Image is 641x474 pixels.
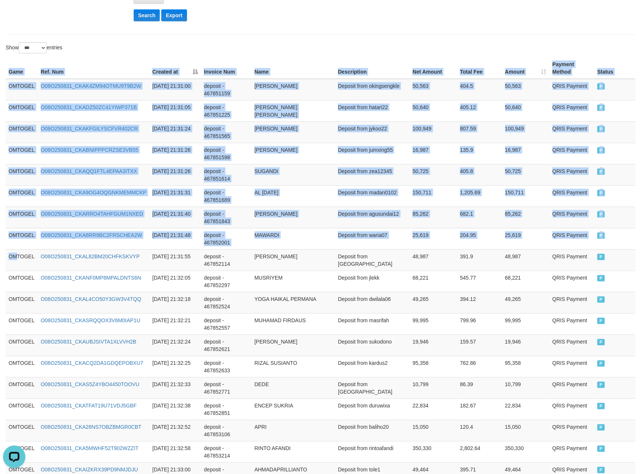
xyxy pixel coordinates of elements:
td: 22,834 [410,398,457,420]
td: 150,711 [502,185,550,207]
td: 50,563 [410,79,457,101]
td: OMTOGEL [6,271,38,292]
th: Amount: activate to sort column ascending [502,58,550,79]
td: [DATE] 21:32:38 [149,398,201,420]
td: deposit - 467852851 [201,398,251,420]
a: O08O250831_CKA28NS7OBZBMGR0CBT [41,424,141,430]
td: QRIS Payment [550,164,594,185]
td: 100,949 [410,121,457,143]
td: 682.1 [457,207,502,228]
td: QRIS Payment [550,228,594,249]
td: 15,050 [410,420,457,441]
span: PAID [597,211,605,218]
th: Name [252,58,335,79]
td: 48,987 [410,249,457,271]
span: PAID [597,254,605,260]
td: [DATE] 21:31:26 [149,143,201,164]
span: PAID [597,339,605,345]
td: 2,802.64 [457,441,502,462]
a: O08O250831_CKAIZKRX39PD9NMJDJU [41,467,138,473]
th: Net Amount [410,58,457,79]
td: OMTOGEL [6,100,38,121]
a: O08O250831_CKAL4CO50Y3GW3V4TQQ [41,296,141,302]
td: deposit - 467851843 [201,207,251,228]
td: [DATE] 21:31:24 [149,121,201,143]
td: QRIS Payment [550,420,594,441]
a: O08O250831_CKAKFGILYSCFVR402CR [41,126,138,132]
td: SUGANDI [252,164,335,185]
td: 10,799 [410,377,457,398]
span: PAID [597,147,605,154]
td: OMTOGEL [6,292,38,313]
td: [DATE] 21:31:31 [149,185,201,207]
td: deposit - 467851225 [201,100,251,121]
td: 405.8 [457,164,502,185]
a: O08O250831_CKARRO4TAHFGUM1NXED [41,211,143,217]
td: 150,711 [410,185,457,207]
span: PAID [597,83,605,90]
td: 404.5 [457,79,502,101]
td: [DATE] 21:32:05 [149,271,201,292]
td: 545.77 [457,271,502,292]
td: deposit - 467851159 [201,79,251,101]
td: deposit - 467853106 [201,420,251,441]
td: [DATE] 21:32:33 [149,377,201,398]
th: Game [6,58,38,79]
td: [DATE] 21:32:24 [149,335,201,356]
td: 182.67 [457,398,502,420]
span: PAID [597,318,605,324]
td: [DATE] 21:31:00 [149,79,201,101]
td: 22,834 [502,398,550,420]
a: O08O250831_CKA5MWHF52T902WZZIT [41,445,139,451]
td: Deposit from zea12345 [335,164,410,185]
td: Deposit from waria07 [335,228,410,249]
td: Deposit from [GEOGRAPHIC_DATA] [335,377,410,398]
span: PAID [597,446,605,452]
td: Deposit from hatari22 [335,100,410,121]
td: QRIS Payment [550,249,594,271]
td: Deposit from sukodono [335,335,410,356]
td: OMTOGEL [6,249,38,271]
td: DEDE [252,377,335,398]
td: deposit - 467852621 [201,335,251,356]
td: Deposit from duruwixa [335,398,410,420]
td: OMTOGEL [6,143,38,164]
td: [PERSON_NAME] [252,207,335,228]
span: PAID [597,126,605,132]
span: PAID [597,296,605,303]
td: deposit - 467851565 [201,121,251,143]
td: deposit - 467853214 [201,441,251,462]
td: deposit - 467852114 [201,249,251,271]
td: QRIS Payment [550,79,594,101]
td: 50,725 [502,164,550,185]
td: 159.57 [457,335,502,356]
td: QRIS Payment [550,441,594,462]
td: 350,330 [502,441,550,462]
td: 405.12 [457,100,502,121]
td: [PERSON_NAME] [252,143,335,164]
td: 50,725 [410,164,457,185]
td: deposit - 467851598 [201,143,251,164]
td: 19,946 [502,335,550,356]
label: Show entries [6,42,62,53]
span: PAID [597,105,605,111]
td: deposit - 467852557 [201,313,251,335]
td: [DATE] 21:31:40 [149,207,201,228]
td: 86.39 [457,377,502,398]
td: deposit - 467852001 [201,228,251,249]
td: [PERSON_NAME] [252,121,335,143]
td: RINTO AFANDI [252,441,335,462]
td: OMTOGEL [6,356,38,377]
span: PAID [597,467,605,473]
td: 48,987 [502,249,550,271]
td: Deposit from dwilala06 [335,292,410,313]
td: 394.12 [457,292,502,313]
a: O08O250831_CKABNIPPPCRZSE3VB55 [41,147,138,153]
td: 204.95 [457,228,502,249]
td: QRIS Payment [550,292,594,313]
button: Open LiveChat chat widget [3,3,25,25]
td: AL [DATE] [252,185,335,207]
td: 100,949 [502,121,550,143]
th: Invoice Num [201,58,251,79]
td: 49,265 [502,292,550,313]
